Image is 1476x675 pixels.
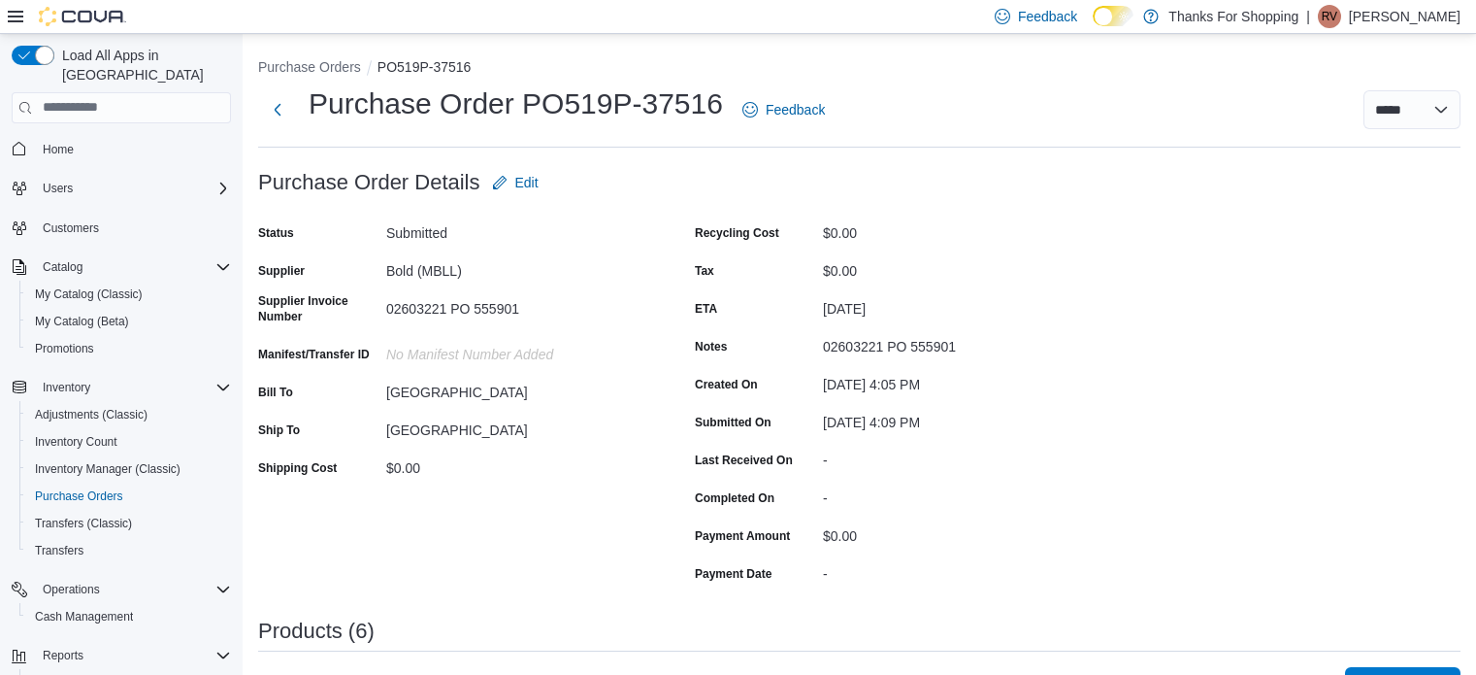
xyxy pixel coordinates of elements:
button: Edit [484,163,546,202]
span: Customers [43,220,99,236]
span: Operations [43,582,100,597]
button: Next [258,90,297,129]
span: Users [43,181,73,196]
span: Adjustments (Classic) [27,403,231,426]
a: Transfers [27,539,91,562]
button: Inventory Manager (Classic) [19,456,239,483]
span: Load All Apps in [GEOGRAPHIC_DATA] [54,46,231,84]
span: Promotions [35,341,94,356]
span: My Catalog (Classic) [35,287,143,302]
label: Supplier Invoice Number [258,293,378,324]
button: Inventory [4,374,239,401]
span: Reports [35,644,231,667]
div: - [823,558,1083,582]
nav: An example of EuiBreadcrumbs [258,57,1460,81]
div: - [823,445,1083,468]
label: Tax [695,263,714,279]
span: Adjustments (Classic) [35,407,148,422]
label: Completed On [695,490,774,506]
button: Transfers [19,537,239,564]
span: Inventory Count [27,430,231,454]
a: My Catalog (Classic) [27,283,150,306]
button: Operations [35,578,108,601]
a: Inventory Manager (Classic) [27,457,188,481]
span: RV [1322,5,1337,28]
span: Transfers [27,539,231,562]
button: Reports [35,644,91,667]
button: Home [4,135,239,163]
div: [GEOGRAPHIC_DATA] [386,415,646,438]
button: Reports [4,642,239,669]
div: [DATE] 4:09 PM [823,407,1083,430]
label: Payment Date [695,566,771,582]
label: Status [258,225,294,241]
span: Catalog [43,259,82,275]
span: Home [35,137,231,161]
label: Last Received On [695,453,793,468]
div: 02603221 PO 555901 [823,331,1083,354]
button: Catalog [35,255,90,279]
button: My Catalog (Classic) [19,281,239,308]
span: Operations [35,578,231,601]
a: Promotions [27,337,102,360]
span: Purchase Orders [35,489,123,504]
label: Supplier [258,263,305,279]
input: Dark Mode [1093,6,1133,26]
span: Customers [35,216,231,240]
span: Inventory Manager (Classic) [27,457,231,481]
a: Home [35,138,82,161]
a: Transfers (Classic) [27,512,140,535]
span: Catalog [35,255,231,279]
div: $0.00 [386,453,646,476]
button: Purchase Orders [258,59,361,75]
span: Promotions [27,337,231,360]
button: Promotions [19,335,239,362]
button: Cash Management [19,603,239,630]
button: Adjustments (Classic) [19,401,239,428]
a: My Catalog (Beta) [27,310,137,333]
span: My Catalog (Classic) [27,283,231,306]
span: Reports [43,648,83,663]
label: Recycling Cost [695,225,779,241]
label: Shipping Cost [258,460,337,476]
span: Dark Mode [1093,26,1094,27]
a: Inventory Count [27,430,125,454]
div: No Manifest Number added [386,339,646,362]
button: Users [35,177,81,200]
span: Inventory Manager (Classic) [35,461,180,477]
span: Transfers [35,543,83,558]
span: Cash Management [27,605,231,628]
button: Transfers (Classic) [19,510,239,537]
span: Transfers (Classic) [35,516,132,531]
a: Feedback [735,90,833,129]
h1: Purchase Order PO519P-37516 [309,84,723,123]
div: $0.00 [823,521,1083,544]
span: Inventory Count [35,434,117,450]
p: | [1306,5,1310,28]
button: Purchase Orders [19,483,239,510]
img: Cova [39,7,126,26]
span: Home [43,142,74,157]
p: [PERSON_NAME] [1349,5,1460,28]
label: Notes [695,339,727,354]
div: [GEOGRAPHIC_DATA] [386,377,646,400]
button: My Catalog (Beta) [19,308,239,335]
div: Bold (MBLL) [386,255,646,279]
h3: Purchase Order Details [258,171,480,194]
div: R Vidler [1318,5,1341,28]
div: [DATE] 4:05 PM [823,369,1083,392]
label: Payment Amount [695,528,790,544]
a: Cash Management [27,605,141,628]
div: $0.00 [823,255,1083,279]
h3: Products (6) [258,620,375,643]
span: Purchase Orders [27,485,231,508]
span: Inventory [43,380,90,395]
span: Inventory [35,376,231,399]
button: Customers [4,214,239,242]
span: Cash Management [35,609,133,624]
a: Adjustments (Classic) [27,403,155,426]
label: Created On [695,377,758,392]
button: Inventory Count [19,428,239,456]
span: Users [35,177,231,200]
label: Submitted On [695,415,771,430]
